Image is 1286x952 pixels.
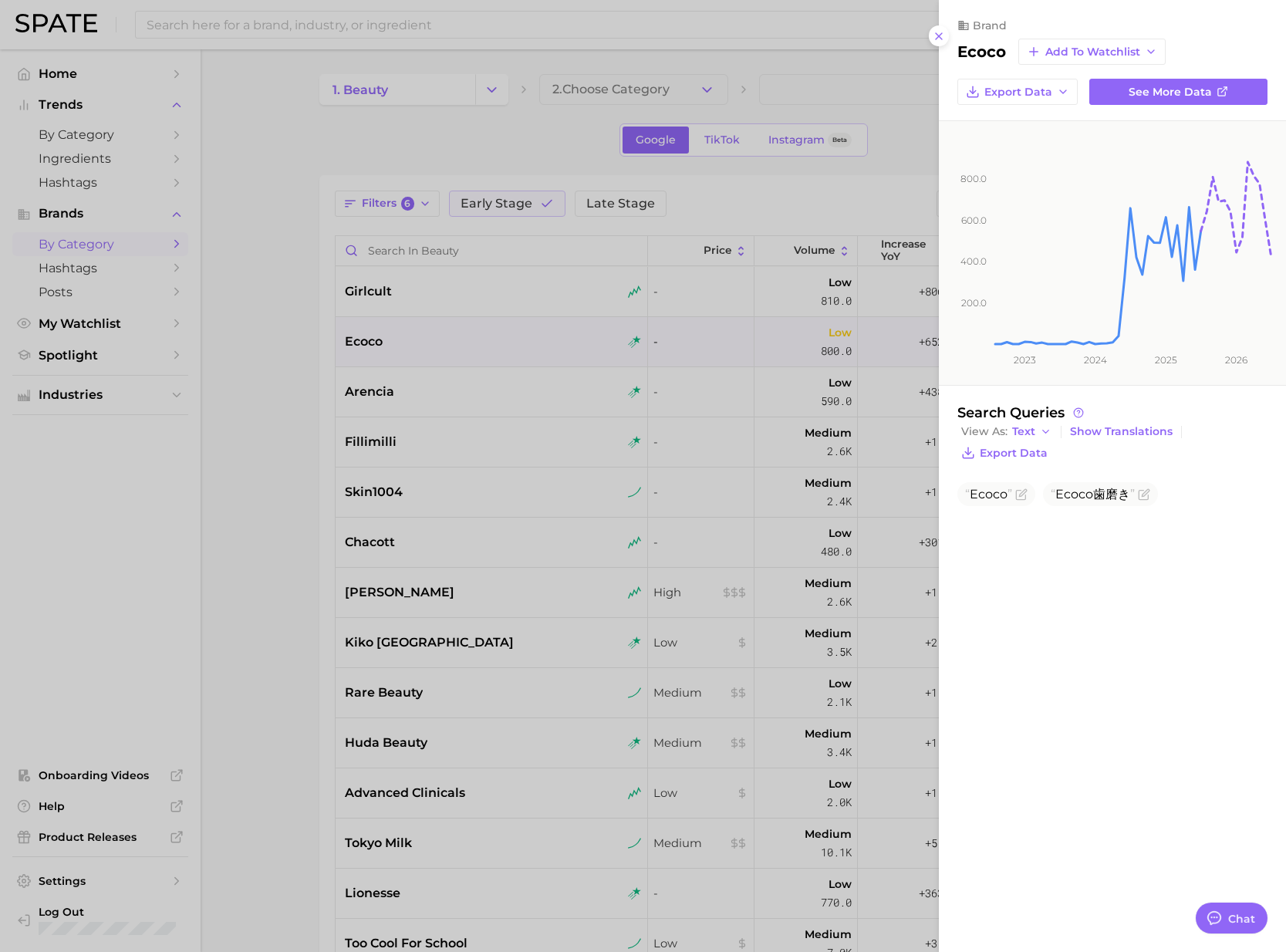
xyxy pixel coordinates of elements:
button: Flag as miscategorized or irrelevant [1015,488,1028,501]
span: Text [1012,427,1035,436]
tspan: 2025 [1155,354,1177,366]
span: brand [973,19,1007,32]
button: View AsText [957,422,1056,442]
span: Export Data [984,86,1052,99]
button: Flag as miscategorized or irrelevant [1138,488,1150,501]
tspan: 2023 [1014,354,1036,366]
span: View As [961,427,1008,436]
button: Add to Watchlist [1018,39,1166,65]
span: Add to Watchlist [1045,46,1140,59]
span: Search Queries [957,404,1086,421]
tspan: 2026 [1225,354,1247,366]
span: Ecoco [970,487,1008,501]
span: 歯磨き [1051,487,1135,501]
button: Export Data [957,442,1051,464]
tspan: 400.0 [960,255,987,267]
tspan: 2024 [1084,354,1107,366]
span: Export Data [980,447,1048,460]
button: Export Data [957,79,1078,105]
a: See more data [1089,79,1267,105]
span: Show Translations [1070,425,1173,438]
span: See more data [1129,86,1212,99]
h2: ecoco [957,42,1006,61]
span: Ecoco [1055,487,1093,501]
tspan: 800.0 [960,173,987,184]
tspan: 600.0 [961,214,987,226]
button: Show Translations [1066,421,1176,442]
tspan: 200.0 [961,297,987,309]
